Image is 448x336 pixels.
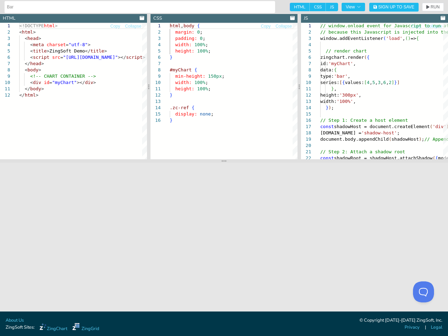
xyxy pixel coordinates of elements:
span: // Step 2: Attach a shadow root [320,149,405,154]
span: data: [320,67,334,72]
span: > [38,36,41,41]
span: 100% [194,80,205,85]
span: head [27,36,38,41]
span: > [93,80,96,85]
div: 6 [150,54,161,61]
span: < [30,55,33,60]
span: Collapse [426,24,442,28]
span: ; [200,29,203,35]
div: 8 [150,67,161,73]
span: { [334,67,337,72]
span: ( [405,36,408,41]
span: [ [364,80,367,85]
div: © Copyright [DATE]-[DATE] ZingSoft, Inc. [359,317,442,324]
a: ZingChart [40,323,67,332]
span: // Step 1: Create a host element [320,118,408,123]
span: ; [205,42,208,47]
span: 'load' [386,36,402,41]
div: 4 [301,42,311,48]
span: height: [175,86,195,91]
div: 11 [301,86,311,92]
span: shadowHost [392,136,419,142]
span: zingchart.render [320,55,364,60]
span: , [181,23,183,28]
span: 'shadow-host' [361,130,397,135]
div: 22 [301,155,311,161]
span: ; [397,130,400,135]
a: About Us [6,317,24,324]
div: 8 [301,67,311,73]
span: ; [208,86,211,91]
span: , [402,36,405,41]
div: 11 [150,86,161,92]
span: { [367,55,370,60]
span: div [85,80,93,85]
span: Copy [261,24,271,28]
span: charset [47,42,66,47]
span: display: [175,111,197,117]
span: html [22,29,33,35]
span: ZingSoft Sites: [6,324,35,331]
div: 10 [301,79,311,86]
button: Collapse [426,23,443,30]
span: </ [19,92,25,98]
div: CSS [153,15,162,22]
div: 1 [301,23,311,29]
span: none [200,111,211,117]
button: Sign Up to Save [369,3,419,12]
button: Copy [411,23,421,30]
span: , [370,80,372,85]
span: , [334,86,337,91]
span: = [49,80,52,85]
span: } [170,118,173,123]
span: < [30,48,33,54]
div: 15 [301,111,311,117]
span: = [66,42,69,47]
span: width: [175,80,192,85]
span: HTML [290,3,310,11]
span: </ [25,61,30,66]
span: > [41,61,44,66]
div: 18 [301,130,311,136]
span: document.body.appendChild [320,136,389,142]
div: 5 [301,48,311,54]
span: series: [320,80,339,85]
span: ></ [118,55,126,60]
button: RUN [422,3,444,11]
span: ; [203,36,205,41]
span: ) [419,136,422,142]
span: 2 [389,80,392,85]
div: JS [304,15,308,22]
span: body [183,23,194,28]
span: > [38,67,41,72]
div: 12 [150,92,161,98]
div: 20 [301,142,311,149]
a: Legal [431,324,442,331]
div: 5 [150,48,161,54]
span: </ [85,48,91,54]
span: window.addEventListener [320,36,383,41]
span: height: [175,48,195,54]
div: 14 [150,105,161,111]
div: 1 [150,23,161,29]
span: ; [211,111,213,117]
span: </ [25,86,30,91]
span: min-height: [175,73,205,79]
span: ] [397,80,400,85]
div: 15 [150,111,161,117]
a: Privacy [405,324,420,331]
span: script [33,55,49,60]
span: ; [205,80,208,85]
span: , [353,61,356,66]
span: > [33,29,36,35]
div: 16 [150,117,161,124]
input: Untitled Demo [7,1,273,13]
span: 'myChart' [328,61,353,66]
span: html [25,92,36,98]
span: <!-- CHART CONTAINER --> [30,73,96,79]
span: ( [430,124,433,129]
span: Copy [411,24,421,28]
iframe: Toggle Customer Support [413,281,434,302]
span: body [30,86,41,91]
span: ) [408,36,411,41]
